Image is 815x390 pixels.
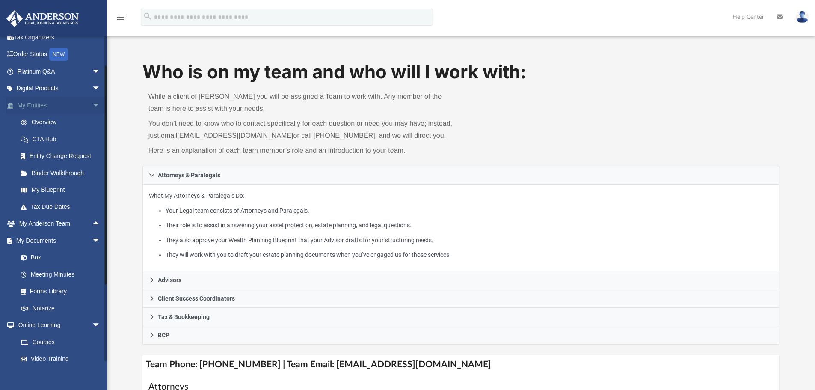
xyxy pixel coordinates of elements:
[116,12,126,22] i: menu
[142,355,780,374] h4: Team Phone: [PHONE_NUMBER] | Team Email: [EMAIL_ADDRESS][DOMAIN_NAME]
[12,164,113,182] a: Binder Walkthrough
[142,60,780,85] h1: Who is on my team and who will I work with:
[166,235,773,246] li: They also approve your Wealth Planning Blueprint that your Advisor drafts for your structuring ne...
[12,182,109,199] a: My Blueprint
[12,351,105,368] a: Video Training
[6,29,113,46] a: Tax Organizers
[148,145,455,157] p: Here is an explanation of each team member’s role and an introduction to your team.
[12,266,109,283] a: Meeting Minutes
[92,80,109,98] span: arrow_drop_down
[142,289,780,308] a: Client Success Coordinators
[148,91,455,115] p: While a client of [PERSON_NAME] you will be assigned a Team to work with. Any member of the team ...
[6,63,113,80] a: Platinum Q&Aarrow_drop_down
[6,97,113,114] a: My Entitiesarrow_drop_down
[92,63,109,80] span: arrow_drop_down
[12,283,105,300] a: Forms Library
[166,205,773,216] li: Your Legal team consists of Attorneys and Paralegals.
[166,250,773,260] li: They will work with you to draft your estate planning documents when you’ve engaged us for those ...
[6,80,113,97] a: Digital Productsarrow_drop_down
[12,333,109,351] a: Courses
[12,198,113,215] a: Tax Due Dates
[12,114,113,131] a: Overview
[92,317,109,334] span: arrow_drop_down
[158,172,220,178] span: Attorneys & Paralegals
[4,10,81,27] img: Anderson Advisors Platinum Portal
[6,215,109,232] a: My Anderson Teamarrow_drop_up
[92,97,109,114] span: arrow_drop_down
[12,148,113,165] a: Entity Change Request
[796,11,809,23] img: User Pic
[116,16,126,22] a: menu
[12,300,109,317] a: Notarize
[12,249,105,266] a: Box
[142,326,780,345] a: BCP
[142,166,780,185] a: Attorneys & Paralegals
[142,185,780,271] div: Attorneys & Paralegals
[166,220,773,231] li: Their role is to assist in answering your asset protection, estate planning, and legal questions.
[149,191,774,260] p: What My Attorneys & Paralegals Do:
[92,215,109,233] span: arrow_drop_up
[92,232,109,250] span: arrow_drop_down
[158,295,235,301] span: Client Success Coordinators
[143,12,152,21] i: search
[158,314,210,320] span: Tax & Bookkeeping
[12,131,113,148] a: CTA Hub
[142,271,780,289] a: Advisors
[177,132,293,139] a: [EMAIL_ADDRESS][DOMAIN_NAME]
[158,277,181,283] span: Advisors
[148,118,455,142] p: You don’t need to know who to contact specifically for each question or need you may have; instea...
[6,232,109,249] a: My Documentsarrow_drop_down
[158,332,169,338] span: BCP
[6,46,113,63] a: Order StatusNEW
[6,317,109,334] a: Online Learningarrow_drop_down
[49,48,68,61] div: NEW
[142,308,780,326] a: Tax & Bookkeeping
